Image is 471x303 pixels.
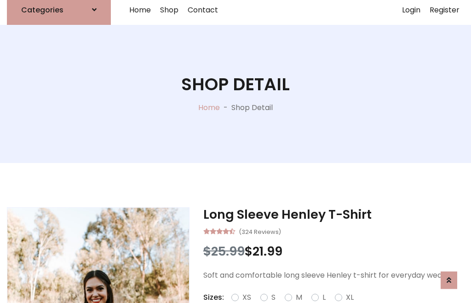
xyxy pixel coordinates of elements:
[203,243,245,260] span: $25.99
[203,292,224,303] p: Sizes:
[203,244,464,259] h3: $
[346,292,354,303] label: XL
[203,270,464,281] p: Soft and comfortable long sleeve Henley t-shirt for everyday wear.
[253,243,282,260] span: 21.99
[322,292,326,303] label: L
[181,74,290,95] h1: Shop Detail
[198,102,220,113] a: Home
[220,102,231,113] p: -
[231,102,273,113] p: Shop Detail
[242,292,251,303] label: XS
[203,207,464,222] h3: Long Sleeve Henley T-Shirt
[296,292,302,303] label: M
[271,292,276,303] label: S
[21,6,63,14] h6: Categories
[239,226,281,237] small: (324 Reviews)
